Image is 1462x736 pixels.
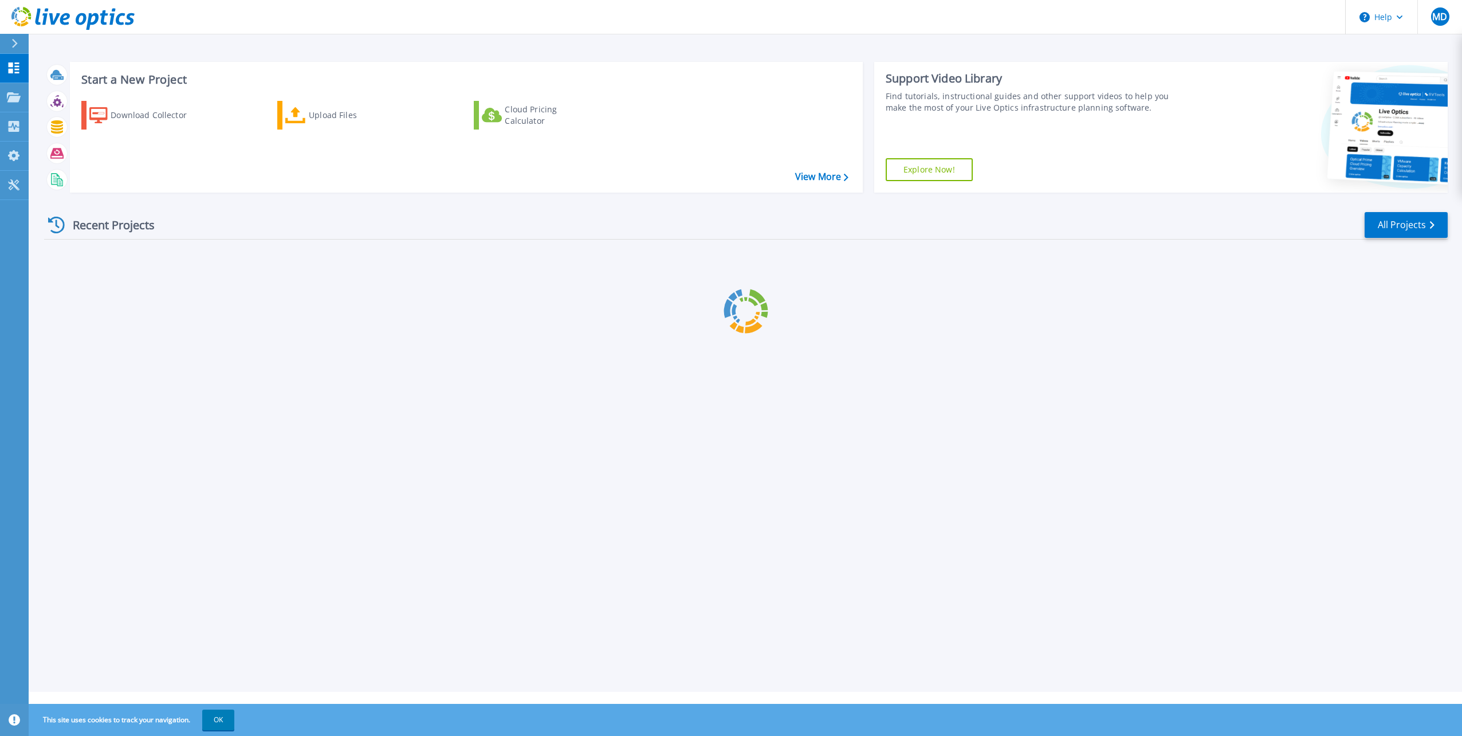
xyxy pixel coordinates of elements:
h3: Start a New Project [81,73,848,86]
div: Support Video Library [886,71,1182,86]
button: OK [202,710,234,730]
a: Cloud Pricing Calculator [474,101,602,130]
span: MD [1432,12,1447,21]
div: Find tutorials, instructional guides and other support videos to help you make the most of your L... [886,91,1182,113]
a: Upload Files [277,101,405,130]
a: All Projects [1365,212,1448,238]
span: This site uses cookies to track your navigation. [32,710,234,730]
a: Explore Now! [886,158,973,181]
div: Upload Files [309,104,400,127]
div: Download Collector [111,104,202,127]
a: Download Collector [81,101,209,130]
a: View More [795,171,848,182]
div: Cloud Pricing Calculator [505,104,596,127]
div: Recent Projects [44,211,170,239]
